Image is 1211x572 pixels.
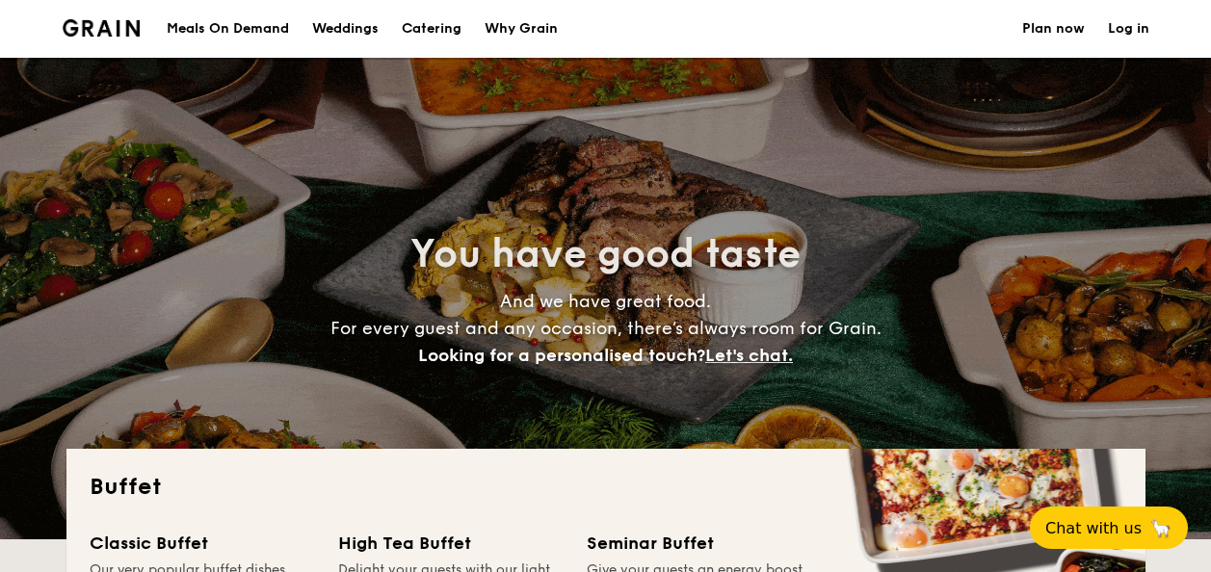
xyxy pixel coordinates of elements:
button: Chat with us🦙 [1030,507,1188,549]
div: Classic Buffet [90,530,315,557]
span: Looking for a personalised touch? [418,345,705,366]
span: 🦙 [1149,517,1172,539]
span: You have good taste [410,231,801,277]
div: High Tea Buffet [338,530,564,557]
span: Let's chat. [705,345,793,366]
div: Seminar Buffet [587,530,812,557]
img: Grain [63,19,141,37]
h2: Buffet [90,472,1122,503]
span: Chat with us [1045,519,1142,537]
span: And we have great food. For every guest and any occasion, there’s always room for Grain. [330,291,882,366]
a: Logotype [63,19,141,37]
